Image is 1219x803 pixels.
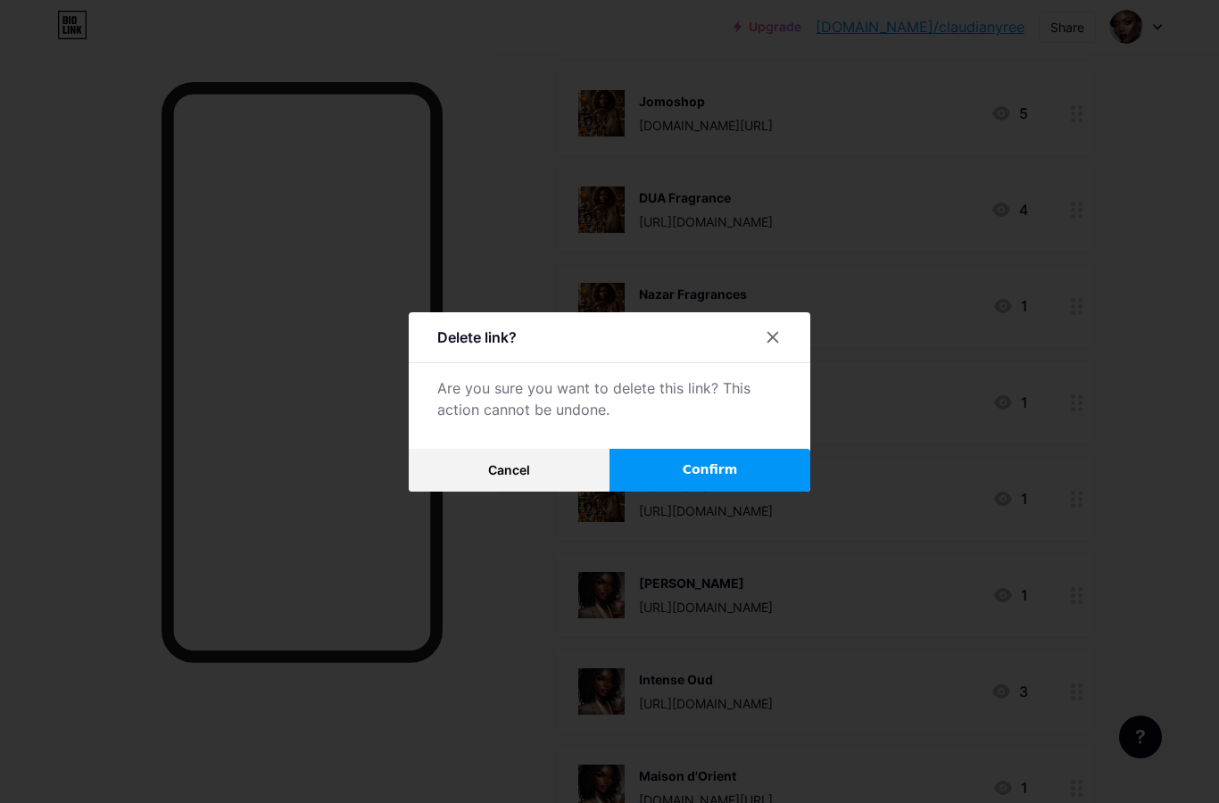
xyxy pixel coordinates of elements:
span: Confirm [683,460,738,479]
div: Are you sure you want to delete this link? This action cannot be undone. [437,377,782,420]
span: Cancel [488,462,530,477]
button: Confirm [609,449,810,492]
div: Delete link? [437,327,517,348]
button: Cancel [409,449,609,492]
